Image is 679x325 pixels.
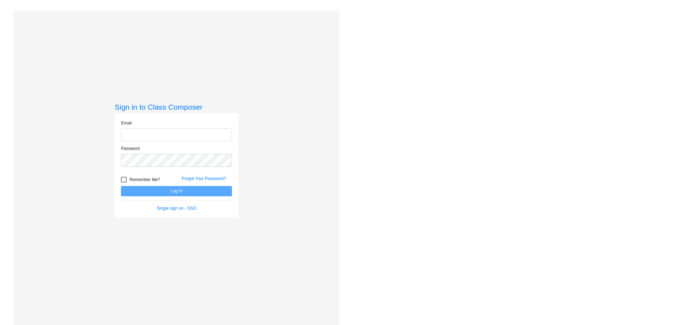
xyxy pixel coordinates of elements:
h3: Sign in to Class Composer [115,103,238,111]
a: Single sign on - SSO [157,206,196,211]
span: Remember Me? [129,175,160,184]
a: Forgot Your Password? [182,176,226,181]
label: Email [121,120,132,126]
button: Log In [121,186,232,196]
label: Password [121,145,140,152]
